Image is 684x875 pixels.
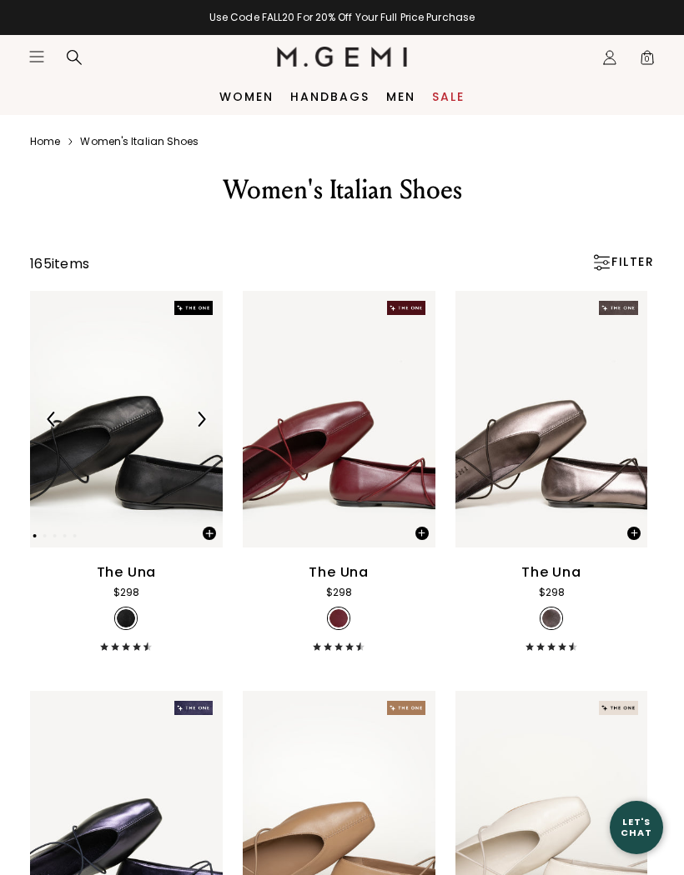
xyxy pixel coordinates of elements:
img: v_7263728894011_SWATCH_50x.jpg [117,609,135,627]
img: v_7385131515963_SWATCH_50x.jpg [542,609,561,627]
a: Previous ArrowNext ArrowThe Una$298 [30,291,223,651]
img: v_7385131614267_SWATCH_50x.jpg [329,609,348,627]
div: Let's Chat [610,817,663,837]
img: Previous Arrow [44,412,59,427]
div: $298 [326,584,352,601]
button: Open site menu [28,48,45,65]
img: The One tag [599,701,637,715]
div: The Una [97,562,157,582]
span: 0 [639,52,656,69]
a: Men [386,90,415,103]
img: The Una [243,291,435,547]
img: The Una [455,291,648,547]
a: Women [219,90,274,103]
div: $298 [539,584,565,601]
div: The Una [309,562,369,582]
a: Women's italian shoes [80,135,199,148]
img: Next Arrow [194,412,209,427]
img: The One tag [174,301,213,315]
div: FILTER [591,254,654,271]
img: The One tag [387,701,425,715]
div: The Una [521,562,581,582]
a: Handbags [290,90,370,103]
div: 165 items [30,254,89,274]
div: $298 [113,584,139,601]
a: The Una$298 [243,291,435,651]
a: Home [30,135,60,148]
a: Sale [432,90,465,103]
a: The Una$298 [455,291,648,651]
div: Women's Italian Shoes [50,173,634,207]
img: M.Gemi [277,47,408,67]
img: Open filters [593,254,610,271]
img: The Una [30,291,223,547]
